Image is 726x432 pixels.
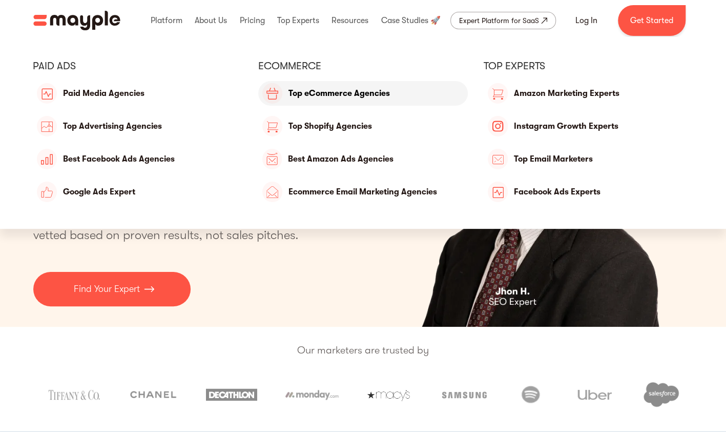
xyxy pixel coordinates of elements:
p: Find Your Expert [74,282,140,296]
div: Pricing [237,4,267,37]
div: About Us [192,4,230,37]
a: Find Your Expert [33,272,191,306]
iframe: Chat Widget [542,313,726,432]
div: Expert Platform for SaaS [459,14,539,27]
a: Get Started [618,5,686,36]
div: Top Experts [484,60,693,73]
div: Platform [148,4,185,37]
a: Expert Platform for SaaS [450,12,556,29]
a: home [33,11,120,30]
div: Top Experts [275,4,322,37]
div: Resources [329,4,371,37]
div: eCommerce [258,60,468,73]
a: Log In [563,8,610,33]
div: PAID ADS [33,60,242,73]
img: Mayple logo [33,11,120,30]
